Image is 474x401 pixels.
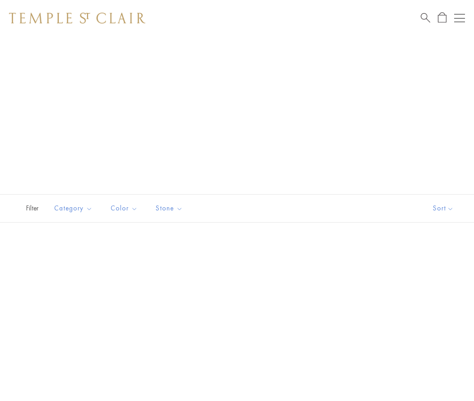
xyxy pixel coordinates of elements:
[151,203,190,214] span: Stone
[421,12,430,23] a: Search
[149,198,190,219] button: Stone
[47,198,99,219] button: Category
[104,198,144,219] button: Color
[438,12,446,23] a: Open Shopping Bag
[413,195,474,222] button: Show sort by
[454,13,465,23] button: Open navigation
[106,203,144,214] span: Color
[9,13,145,23] img: Temple St. Clair
[50,203,99,214] span: Category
